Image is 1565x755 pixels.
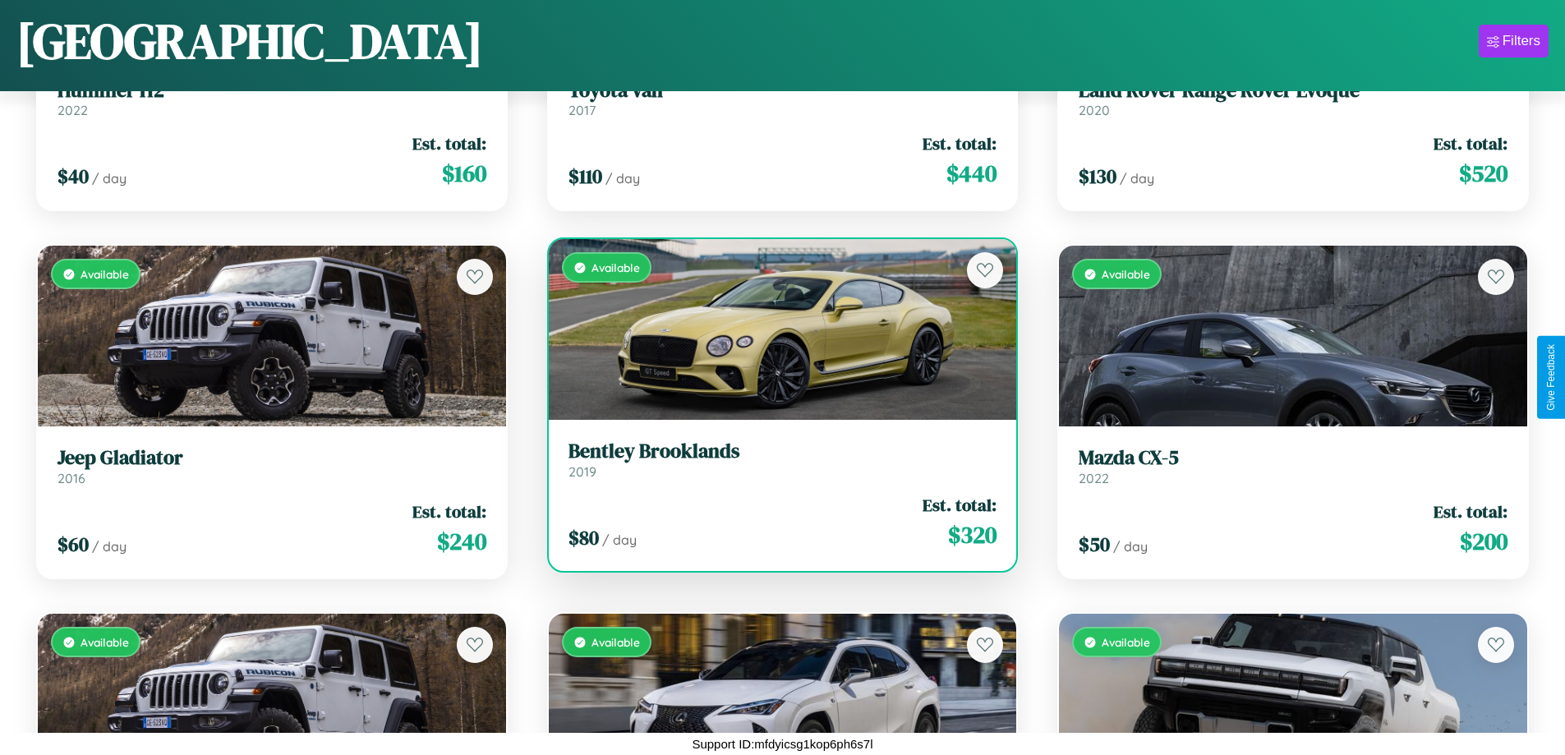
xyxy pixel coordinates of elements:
[1545,344,1557,411] div: Give Feedback
[946,157,997,190] span: $ 440
[16,7,483,75] h1: [GEOGRAPHIC_DATA]
[568,102,596,118] span: 2017
[58,79,486,119] a: Hummer H22022
[58,163,89,190] span: $ 40
[1479,25,1549,58] button: Filters
[602,532,637,548] span: / day
[1079,163,1116,190] span: $ 130
[81,267,129,281] span: Available
[58,102,88,118] span: 2022
[1113,538,1148,555] span: / day
[58,446,486,486] a: Jeep Gladiator2016
[692,733,872,755] p: Support ID: mfdyicsg1kop6ph6s7l
[568,440,997,480] a: Bentley Brooklands2019
[58,446,486,470] h3: Jeep Gladiator
[605,170,640,186] span: / day
[1120,170,1154,186] span: / day
[568,79,997,119] a: Toyota Van2017
[412,131,486,155] span: Est. total:
[442,157,486,190] span: $ 160
[1079,102,1110,118] span: 2020
[1434,499,1507,523] span: Est. total:
[1079,79,1507,103] h3: Land Rover Range Rover Evoque
[568,440,997,463] h3: Bentley Brooklands
[568,163,602,190] span: $ 110
[568,463,596,480] span: 2019
[1102,267,1150,281] span: Available
[591,635,640,649] span: Available
[923,493,997,517] span: Est. total:
[81,635,129,649] span: Available
[1102,635,1150,649] span: Available
[58,470,85,486] span: 2016
[1079,470,1109,486] span: 2022
[437,525,486,558] span: $ 240
[1079,446,1507,486] a: Mazda CX-52022
[1079,79,1507,119] a: Land Rover Range Rover Evoque2020
[92,170,127,186] span: / day
[568,524,599,551] span: $ 80
[591,260,640,274] span: Available
[1079,531,1110,558] span: $ 50
[1459,157,1507,190] span: $ 520
[1434,131,1507,155] span: Est. total:
[58,531,89,558] span: $ 60
[1460,525,1507,558] span: $ 200
[1079,446,1507,470] h3: Mazda CX-5
[1503,33,1540,49] div: Filters
[412,499,486,523] span: Est. total:
[948,518,997,551] span: $ 320
[92,538,127,555] span: / day
[923,131,997,155] span: Est. total:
